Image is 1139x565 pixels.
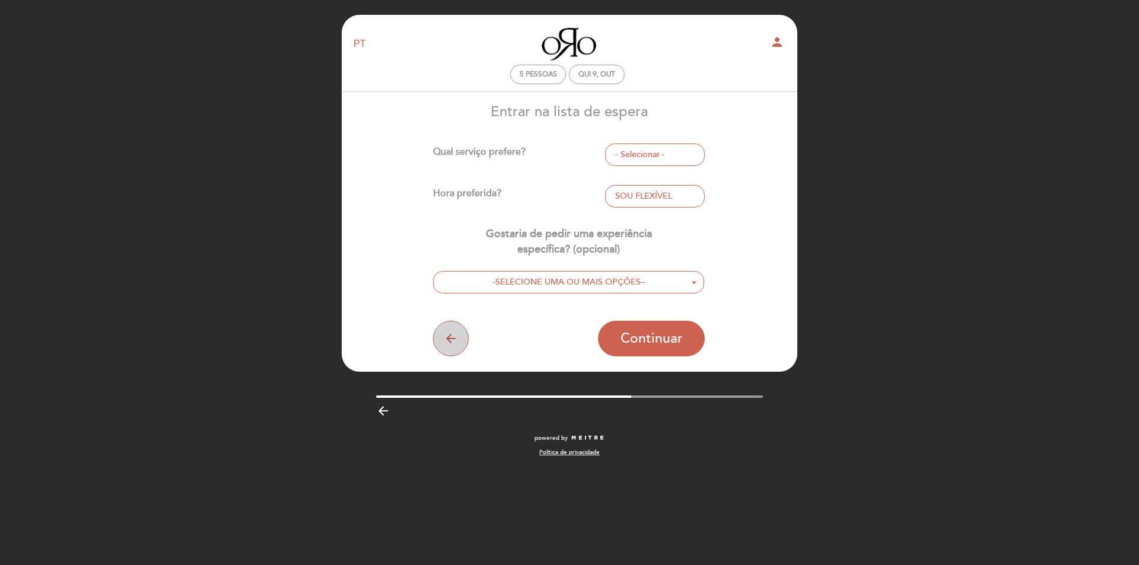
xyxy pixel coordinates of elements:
[539,448,600,457] a: Política de privacidade
[376,404,390,418] i: arrow_backward
[433,143,606,166] div: Qual serviço prefere?
[770,35,784,53] button: person
[605,185,705,208] button: SOU FLEXÍVEL
[495,28,643,60] a: Oro
[495,277,641,287] span: SELECIONE UMA OU MAIS OPÇÕES
[770,35,784,49] i: person
[578,70,615,79] div: Qui 9, out
[520,70,557,79] span: 5 pessoas
[444,331,458,346] i: arrow_back
[615,149,695,161] span: - Selecionar -
[598,321,705,356] button: Continuar
[571,435,605,441] img: MEITRE
[573,242,620,256] span: (opcional)
[605,185,705,208] ol: - Selecionar -
[615,191,672,201] span: SOU FLEXÍVEL
[433,185,606,208] div: Hora preferida?
[433,271,705,294] button: -SELECIONE UMA OU MAIS OPÇÕES–
[349,104,788,120] h3: Entrar na lista de espera
[534,434,605,442] a: powered by
[605,143,705,166] button: - Selecionar -
[534,434,568,442] span: powered by
[621,330,683,347] span: Continuar
[486,227,652,256] span: Gostaria de pedir uma experiência específica?
[433,321,469,356] button: arrow_back
[492,277,645,287] span: - –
